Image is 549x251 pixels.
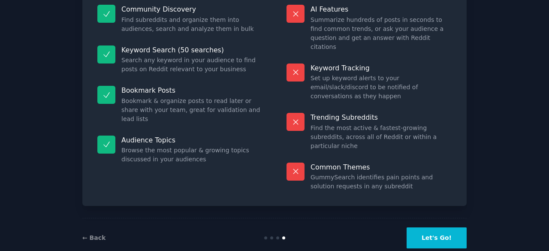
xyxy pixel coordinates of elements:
dd: Summarize hundreds of posts in seconds to find common trends, or ask your audience a question and... [311,15,452,51]
button: Let's Go! [407,227,467,248]
dd: Browse the most popular & growing topics discussed in your audiences [121,146,262,164]
p: Bookmark Posts [121,86,262,95]
p: Keyword Search (50 searches) [121,45,262,54]
p: Audience Topics [121,136,262,145]
p: AI Features [311,5,452,14]
p: Community Discovery [121,5,262,14]
p: Keyword Tracking [311,64,452,73]
p: Common Themes [311,163,452,172]
a: ← Back [82,234,106,241]
dd: Search any keyword in your audience to find posts on Reddit relevant to your business [121,56,262,74]
dd: Set up keyword alerts to your email/slack/discord to be notified of conversations as they happen [311,74,452,101]
dd: Find the most active & fastest-growing subreddits, across all of Reddit or within a particular niche [311,124,452,151]
dd: Bookmark & organize posts to read later or share with your team, great for validation and lead lists [121,97,262,124]
dd: Find subreddits and organize them into audiences, search and analyze them in bulk [121,15,262,33]
dd: GummySearch identifies pain points and solution requests in any subreddit [311,173,452,191]
p: Trending Subreddits [311,113,452,122]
